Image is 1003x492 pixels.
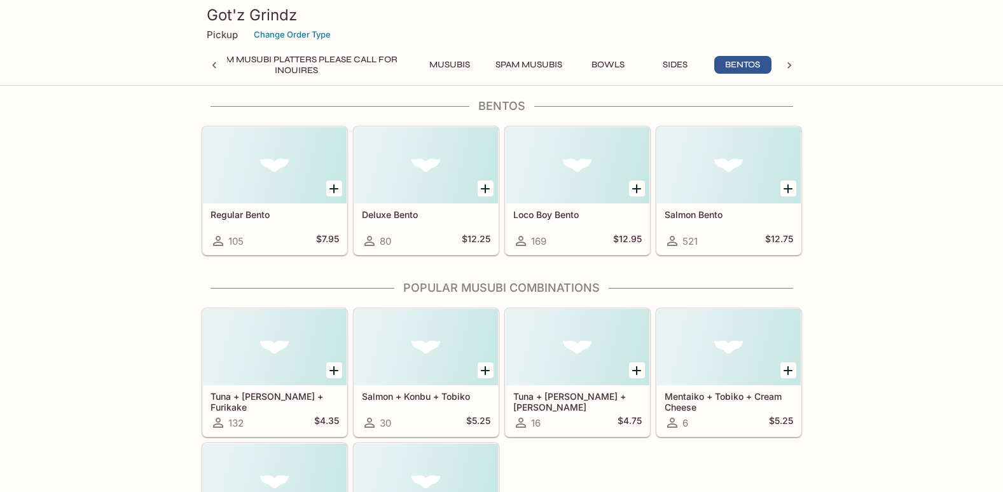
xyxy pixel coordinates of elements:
[354,309,498,385] div: Salmon + Konbu + Tobiko
[466,415,490,430] h5: $5.25
[765,233,793,249] h5: $12.75
[207,29,238,41] p: Pickup
[506,309,649,385] div: Tuna + Kimchee + Takuan
[314,415,339,430] h5: $4.35
[202,308,347,437] a: Tuna + [PERSON_NAME] + Furikake132$4.35
[618,415,642,430] h5: $4.75
[629,362,645,378] button: Add Tuna + Kimchee + Takuan
[380,235,391,247] span: 80
[202,126,347,255] a: Regular Bento105$7.95
[421,56,478,74] button: Musubis
[462,233,490,249] h5: $12.25
[613,233,642,249] h5: $12.95
[682,235,698,247] span: 521
[505,308,650,437] a: Tuna + [PERSON_NAME] + [PERSON_NAME]16$4.75
[531,417,541,429] span: 16
[316,233,339,249] h5: $7.95
[248,25,336,44] button: Change Order Type
[629,181,645,196] button: Add Loco Boy Bento
[354,126,499,255] a: Deluxe Bento80$12.25
[211,391,339,412] h5: Tuna + [PERSON_NAME] + Furikake
[531,235,546,247] span: 169
[203,127,347,203] div: Regular Bento
[780,181,796,196] button: Add Salmon Bento
[657,127,801,203] div: Salmon Bento
[228,235,244,247] span: 105
[665,209,793,220] h5: Salmon Bento
[488,56,569,74] button: Spam Musubis
[505,126,650,255] a: Loco Boy Bento169$12.95
[656,126,801,255] a: Salmon Bento521$12.75
[656,308,801,437] a: Mentaiko + Tobiko + Cream Cheese6$5.25
[362,391,490,402] h5: Salmon + Konbu + Tobiko
[657,309,801,385] div: Mentaiko + Tobiko + Cream Cheese
[211,209,339,220] h5: Regular Bento
[579,56,637,74] button: Bowls
[203,309,347,385] div: Tuna + Takuan + Furikake
[202,99,802,113] h4: Bentos
[513,209,642,220] h5: Loco Boy Bento
[380,417,391,429] span: 30
[682,417,688,429] span: 6
[769,415,793,430] h5: $5.25
[780,362,796,378] button: Add Mentaiko + Tobiko + Cream Cheese
[228,417,244,429] span: 132
[513,391,642,412] h5: Tuna + [PERSON_NAME] + [PERSON_NAME]
[182,56,411,74] button: Custom Musubi Platters PLEASE CALL FOR INQUIRES
[202,281,802,295] h4: Popular Musubi Combinations
[714,56,771,74] button: Bentos
[478,181,494,196] button: Add Deluxe Bento
[478,362,494,378] button: Add Salmon + Konbu + Tobiko
[207,5,797,25] h3: Got'z Grindz
[647,56,704,74] button: Sides
[326,181,342,196] button: Add Regular Bento
[326,362,342,378] button: Add Tuna + Takuan + Furikake
[354,308,499,437] a: Salmon + Konbu + Tobiko30$5.25
[665,391,793,412] h5: Mentaiko + Tobiko + Cream Cheese
[354,127,498,203] div: Deluxe Bento
[362,209,490,220] h5: Deluxe Bento
[506,127,649,203] div: Loco Boy Bento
